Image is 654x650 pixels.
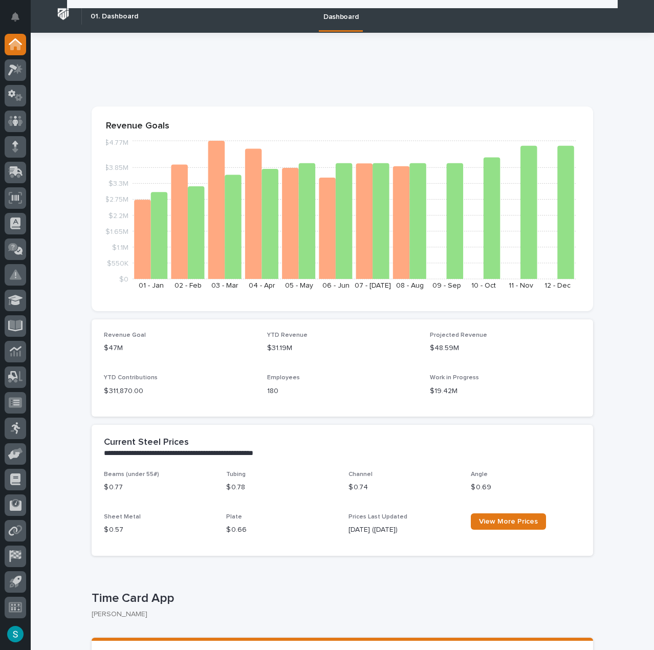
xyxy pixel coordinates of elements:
span: YTD Contributions [104,375,158,381]
p: $ 0.77 [104,482,214,493]
text: 12 - Dec [544,282,571,289]
text: 02 - Feb [175,282,202,289]
span: Prices Last Updated [348,514,407,520]
text: 10 - Oct [471,282,496,289]
text: 05 - May [285,282,313,289]
p: $31.19M [267,343,418,354]
span: Projected Revenue [430,332,487,338]
p: [PERSON_NAME] [92,610,585,619]
tspan: $3.85M [104,164,128,171]
span: YTD Revenue [267,332,308,338]
text: 09 - Sep [432,282,461,289]
p: 180 [267,386,418,397]
span: Plate [226,514,242,520]
div: Notifications [13,12,26,29]
p: $ 0.78 [226,482,336,493]
a: View More Prices [471,513,546,530]
text: 03 - Mar [211,282,238,289]
p: $ 0.74 [348,482,459,493]
text: 01 - Jan [139,282,164,289]
text: 04 - Apr [249,282,275,289]
tspan: $1.65M [105,228,128,235]
p: Time Card App [92,591,589,606]
p: $ 0.57 [104,525,214,535]
p: $19.42M [430,386,581,397]
span: Channel [348,471,373,478]
h2: Current Steel Prices [104,437,189,448]
span: View More Prices [479,518,538,525]
text: 06 - Jun [322,282,350,289]
tspan: $1.1M [112,244,128,251]
span: Beams (under 55#) [104,471,159,478]
tspan: $2.75M [105,196,128,203]
p: $ 0.66 [226,525,336,535]
tspan: $550K [107,259,128,267]
span: Work in Progress [430,375,479,381]
tspan: $0 [119,276,128,283]
p: $47M [104,343,255,354]
text: 11 - Nov [509,282,533,289]
img: Workspace Logo [54,5,73,24]
span: Revenue Goal [104,332,146,338]
span: Employees [267,375,300,381]
tspan: $4.77M [104,139,128,146]
text: 07 - [DATE] [355,282,391,289]
button: users-avatar [5,623,26,645]
span: Tubing [226,471,246,478]
tspan: $2.2M [108,212,128,219]
p: $ 0.69 [471,482,581,493]
tspan: $3.3M [108,180,128,187]
button: Notifications [5,6,26,28]
p: $48.59M [430,343,581,354]
text: 08 - Aug [396,282,424,289]
p: $ 311,870.00 [104,386,255,397]
p: Revenue Goals [106,121,579,132]
p: [DATE] ([DATE]) [348,525,459,535]
span: Angle [471,471,488,478]
span: Sheet Metal [104,514,141,520]
h2: 01. Dashboard [91,12,138,21]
